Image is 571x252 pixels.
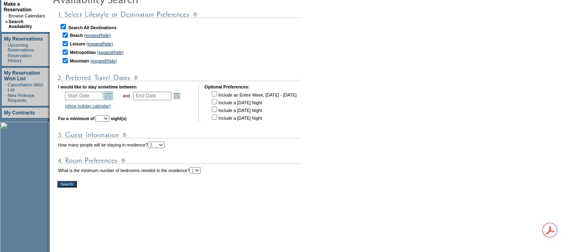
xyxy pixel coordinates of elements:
input: Date format: M/D/Y. Shortcut keys: [T] for Today. [UP] or [.] for Next Day. [DOWN] or [,] for Pre... [65,92,103,100]
a: My Contracts [4,110,35,116]
a: (show holiday calendar) [65,103,111,108]
a: Search Availability [9,19,32,29]
td: · [5,13,8,18]
td: How many people will be staying in residence? [58,142,165,148]
input: Search! [57,181,77,187]
td: Include an Entire Week, [DATE] - [DATE] Include a [DATE] Night Include a [DATE] Night Include a [... [210,90,296,121]
td: · [6,43,7,52]
b: Search All Destinations [68,25,117,30]
b: Optional Preferences: [204,84,250,89]
td: and [122,90,131,101]
b: For a minimum of [58,116,94,121]
td: What is the minimum number of bedrooms needed in the residence? [58,167,201,174]
a: New Release Requests [8,93,34,103]
a: Upcoming Reservations [8,43,34,52]
td: · [6,82,7,92]
b: Beach [70,33,83,38]
td: · [6,53,7,63]
a: Open the calendar popup. [172,91,181,100]
a: (expand/hide) [97,50,124,55]
b: Mountain [70,58,89,63]
a: Reservation History [8,53,32,63]
input: Date format: M/D/Y. Shortcut keys: [T] for Today. [UP] or [.] for Next Day. [DOWN] or [,] for Pre... [133,92,172,100]
b: I would like to stay sometime between [58,84,137,89]
a: My Reservation Wish List [4,70,40,82]
b: Leisure [70,41,85,46]
a: My Reservations [4,36,43,42]
a: Make a Reservation [4,1,32,13]
td: · [6,93,7,103]
a: Cancellation Wish List [8,82,43,92]
a: Open the calendar popup. [104,91,113,100]
a: (expand/hide) [87,41,113,46]
b: Metropolitan [70,50,96,55]
a: (expand/hide) [90,58,117,63]
b: » [5,19,8,24]
a: Browse Calendars [9,13,45,18]
a: (expand/hide) [84,33,111,38]
b: night(s) [111,116,126,121]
